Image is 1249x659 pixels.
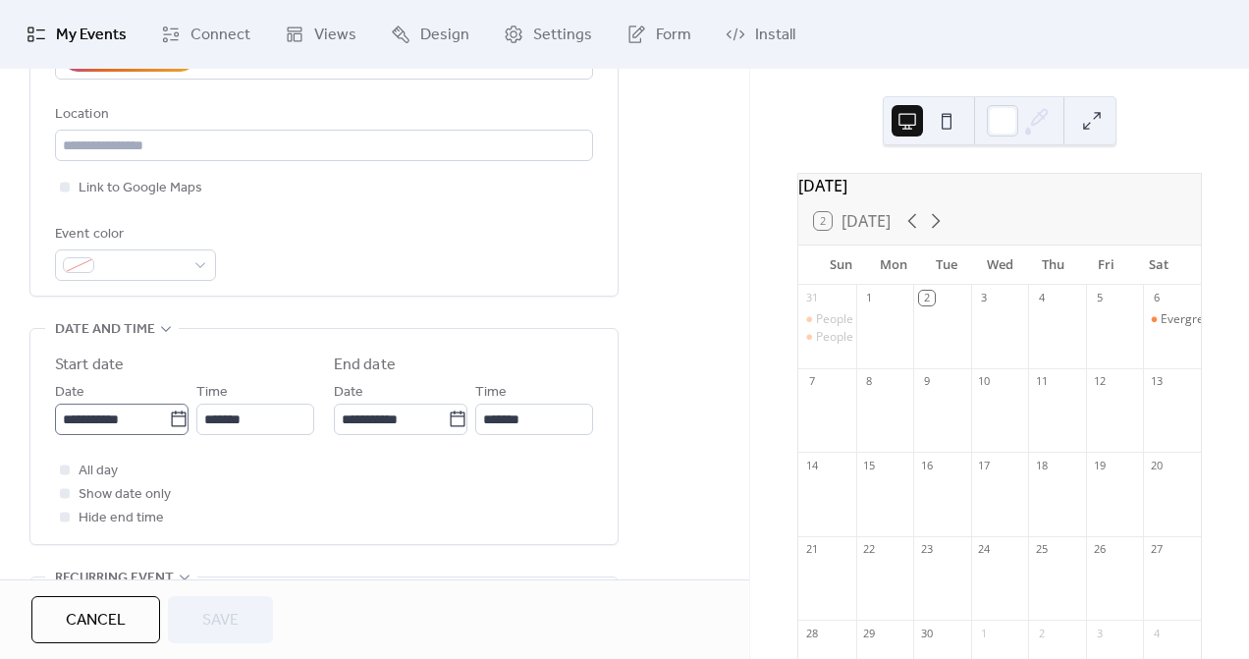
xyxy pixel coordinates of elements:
a: Design [376,8,484,61]
button: AI Assistant [63,42,195,72]
span: Form [656,24,691,47]
div: 24 [977,542,992,557]
div: 1 [862,291,877,305]
span: Settings [533,24,592,47]
div: 6 [1149,291,1164,305]
span: Design [420,24,469,47]
div: 7 [804,374,819,389]
span: Cancel [66,609,126,632]
div: Thu [1026,246,1079,285]
div: 3 [1092,626,1107,640]
span: Recurring event [55,567,174,590]
div: 14 [804,458,819,472]
a: Settings [489,8,607,61]
div: Mon [867,246,920,285]
span: Date [55,381,84,405]
div: 17 [977,458,992,472]
div: Sat [1132,246,1185,285]
div: 27 [1149,542,1164,557]
div: 22 [862,542,877,557]
div: 3 [977,291,992,305]
a: My Events [12,8,141,61]
div: 10 [977,374,992,389]
div: 19 [1092,458,1107,472]
div: 31 [804,291,819,305]
span: Views [314,24,356,47]
div: 2 [1034,626,1049,640]
span: Time [475,381,507,405]
div: 2 [919,291,934,305]
div: 15 [862,458,877,472]
div: Fri [1079,246,1132,285]
div: 26 [1092,542,1107,557]
div: [DATE] [798,174,1201,197]
a: Connect [146,8,265,61]
div: 4 [1034,291,1049,305]
div: 9 [919,374,934,389]
span: Show date only [79,483,171,507]
span: My Events [56,24,127,47]
span: Link to Google Maps [79,177,202,200]
div: Location [55,103,589,127]
div: 4 [1149,626,1164,640]
div: 16 [919,458,934,472]
span: Date [334,381,363,405]
div: 8 [862,374,877,389]
div: 28 [804,626,819,640]
div: Sun [814,246,867,285]
div: 30 [919,626,934,640]
div: 11 [1034,374,1049,389]
div: Evergreen Big Chili Cook-Off [1143,311,1201,328]
div: 18 [1034,458,1049,472]
div: End date [334,354,396,377]
div: 29 [862,626,877,640]
div: People + Produce [798,329,856,346]
div: Tue [920,246,973,285]
div: People + Produce [798,311,856,328]
div: Start date [55,354,124,377]
span: Install [755,24,795,47]
div: Wed [973,246,1026,285]
div: 23 [919,542,934,557]
a: Form [612,8,706,61]
button: Cancel [31,596,160,643]
div: Event color [55,223,212,247]
div: 20 [1149,458,1164,472]
a: Install [711,8,810,61]
div: AI Assistant [99,46,182,70]
div: People + Produce [816,311,911,328]
div: 12 [1092,374,1107,389]
div: 1 [977,626,992,640]
div: People + Produce [816,329,911,346]
div: 5 [1092,291,1107,305]
span: Date and time [55,318,155,342]
div: 21 [804,542,819,557]
span: Hide end time [79,507,164,530]
span: All day [79,460,118,483]
span: Time [196,381,228,405]
div: 25 [1034,542,1049,557]
span: Connect [190,24,250,47]
div: 13 [1149,374,1164,389]
a: Views [270,8,371,61]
